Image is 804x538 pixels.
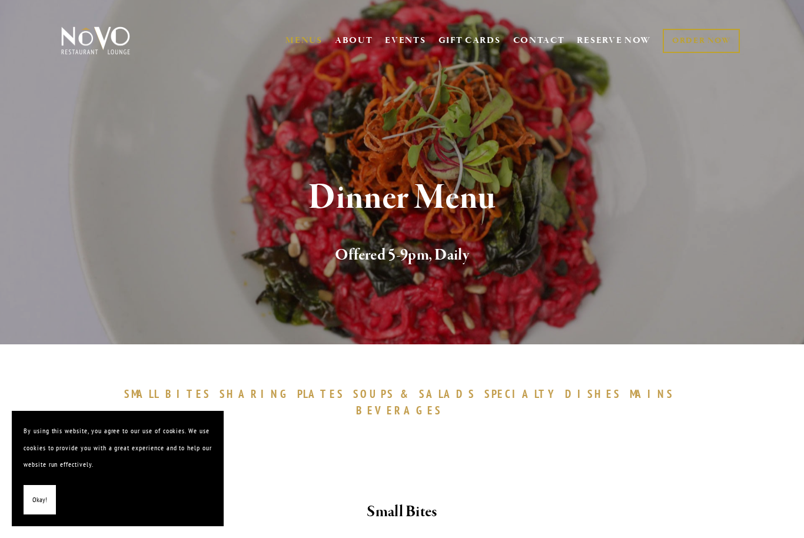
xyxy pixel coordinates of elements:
[24,423,212,473] p: By using this website, you agree to our use of cookies. We use cookies to provide you with a grea...
[663,29,740,53] a: ORDER NOW
[577,29,651,52] a: RESERVE NOW
[220,387,350,401] a: SHARINGPLATES
[630,387,680,401] a: MAINS
[165,387,211,401] span: BITES
[400,387,413,401] span: &
[484,387,560,401] span: SPECIALTY
[79,243,725,268] h2: Offered 5-9pm, Daily
[124,387,160,401] span: SMALL
[335,35,373,47] a: ABOUT
[630,387,674,401] span: MAINS
[356,403,448,417] a: BEVERAGES
[367,502,437,522] strong: Small Bites
[124,387,217,401] a: SMALLBITES
[353,387,394,401] span: SOUPS
[297,387,345,401] span: PLATES
[285,35,323,47] a: MENUS
[353,387,481,401] a: SOUPS&SALADS
[419,387,476,401] span: SALADS
[59,26,132,55] img: Novo Restaurant &amp; Lounge
[513,29,565,52] a: CONTACT
[484,387,627,401] a: SPECIALTYDISHES
[438,29,501,52] a: GIFT CARDS
[32,491,47,509] span: Okay!
[356,403,442,417] span: BEVERAGES
[24,485,56,515] button: Okay!
[79,179,725,217] h1: Dinner Menu
[220,387,291,401] span: SHARING
[12,411,224,526] section: Cookie banner
[385,35,426,47] a: EVENTS
[565,387,621,401] span: DISHES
